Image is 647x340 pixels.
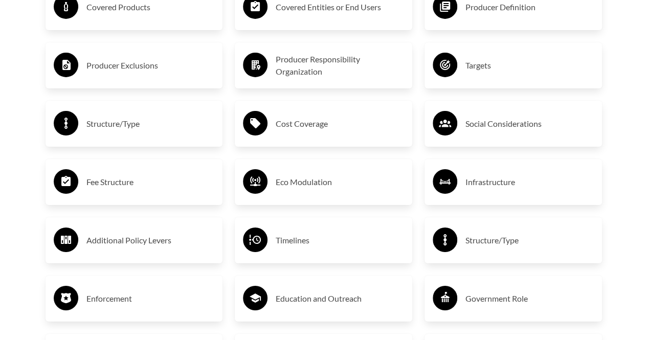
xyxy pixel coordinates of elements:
[465,232,594,248] h3: Structure/Type
[276,116,404,132] h3: Cost Coverage
[465,290,594,307] h3: Government Role
[465,57,594,74] h3: Targets
[86,174,215,190] h3: Fee Structure
[276,290,404,307] h3: Education and Outreach
[86,57,215,74] h3: Producer Exclusions
[276,174,404,190] h3: Eco Modulation
[276,53,404,78] h3: Producer Responsibility Organization
[86,116,215,132] h3: Structure/Type
[276,232,404,248] h3: Timelines
[465,174,594,190] h3: Infrastructure
[86,290,215,307] h3: Enforcement
[86,232,215,248] h3: Additional Policy Levers
[465,116,594,132] h3: Social Considerations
